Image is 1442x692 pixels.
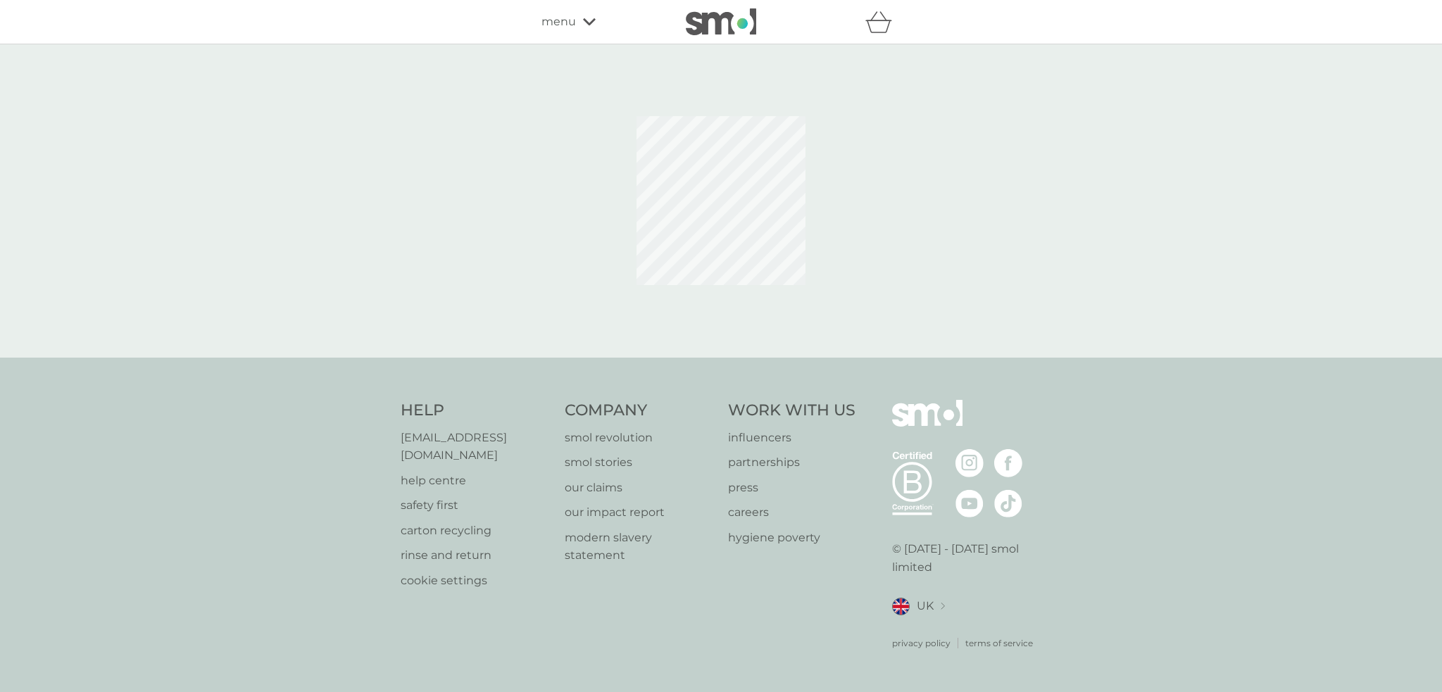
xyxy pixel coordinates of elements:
a: smol stories [565,453,715,472]
h4: Help [401,400,551,422]
p: © [DATE] - [DATE] smol limited [892,540,1042,576]
div: basket [865,8,901,36]
a: [EMAIL_ADDRESS][DOMAIN_NAME] [401,429,551,465]
a: our impact report [565,503,715,522]
a: carton recycling [401,522,551,540]
a: modern slavery statement [565,529,715,565]
img: smol [892,400,963,448]
a: smol revolution [565,429,715,447]
span: UK [917,597,934,615]
img: smol [686,8,756,35]
img: visit the smol Youtube page [955,489,984,517]
span: menu [541,13,576,31]
img: visit the smol Facebook page [994,449,1022,477]
a: rinse and return [401,546,551,565]
h4: Company [565,400,715,422]
a: cookie settings [401,572,551,590]
h4: Work With Us [728,400,855,422]
a: influencers [728,429,855,447]
img: select a new location [941,603,945,610]
a: hygiene poverty [728,529,855,547]
a: careers [728,503,855,522]
a: terms of service [965,636,1033,650]
a: press [728,479,855,497]
a: help centre [401,472,551,490]
img: UK flag [892,598,910,615]
a: our claims [565,479,715,497]
img: visit the smol Tiktok page [994,489,1022,517]
img: visit the smol Instagram page [955,449,984,477]
a: partnerships [728,453,855,472]
a: privacy policy [892,636,951,650]
a: safety first [401,496,551,515]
